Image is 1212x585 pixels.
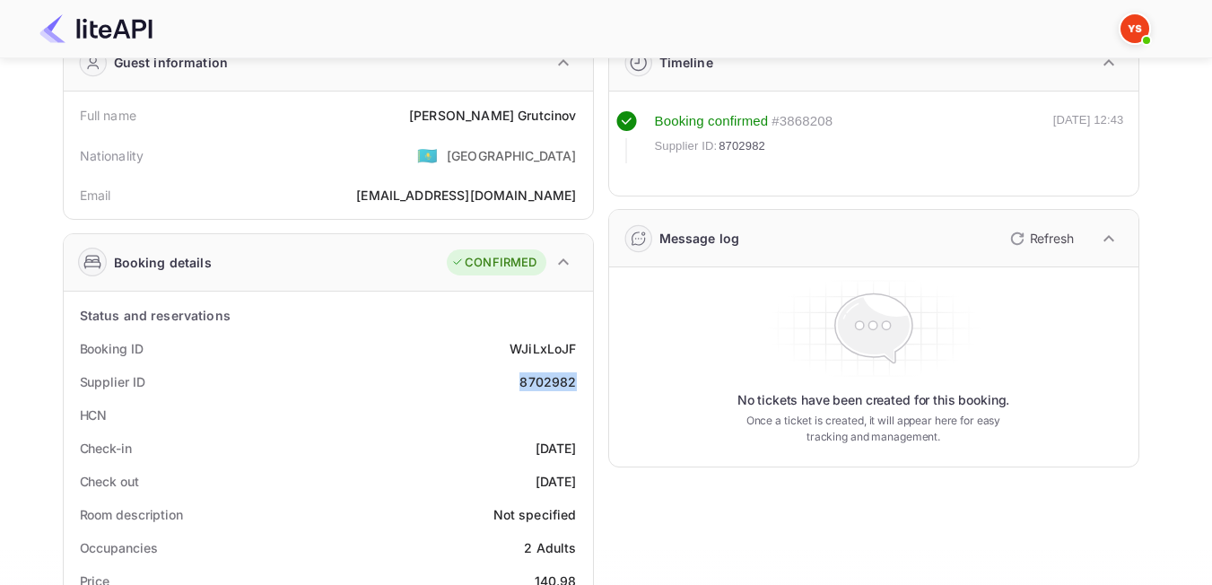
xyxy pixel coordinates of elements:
div: [PERSON_NAME] Grutcinov [409,106,576,125]
p: Once a ticket is created, it will appear here for easy tracking and management. [732,413,1016,445]
div: # 3868208 [772,111,833,132]
div: Nationality [80,146,144,165]
div: Booking confirmed [655,111,769,132]
div: [EMAIL_ADDRESS][DOMAIN_NAME] [356,186,576,205]
div: Guest information [114,53,229,72]
div: [DATE] [536,439,577,458]
div: Check out [80,472,139,491]
div: Occupancies [80,538,158,557]
div: Check-in [80,439,132,458]
div: Email [80,186,111,205]
div: Supplier ID [80,372,145,391]
span: United States [417,139,438,171]
div: [DATE] 12:43 [1053,111,1124,163]
div: Full name [80,106,136,125]
div: HCN [80,406,108,424]
div: Not specified [493,505,577,524]
button: Refresh [999,224,1081,253]
div: Status and reservations [80,306,231,325]
div: [GEOGRAPHIC_DATA] [447,146,577,165]
p: Refresh [1030,229,1074,248]
div: Booking ID [80,339,144,358]
div: Message log [659,229,740,248]
div: 8702982 [519,372,576,391]
div: 2 Adults [524,538,576,557]
p: No tickets have been created for this booking. [737,391,1010,409]
img: LiteAPI Logo [39,14,153,43]
div: Timeline [659,53,713,72]
div: WJiLxLoJF [510,339,576,358]
span: Supplier ID: [655,137,718,155]
div: [DATE] [536,472,577,491]
img: Yandex Support [1120,14,1149,43]
div: Booking details [114,253,212,272]
div: Room description [80,505,183,524]
span: 8702982 [719,137,765,155]
div: CONFIRMED [451,254,536,272]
